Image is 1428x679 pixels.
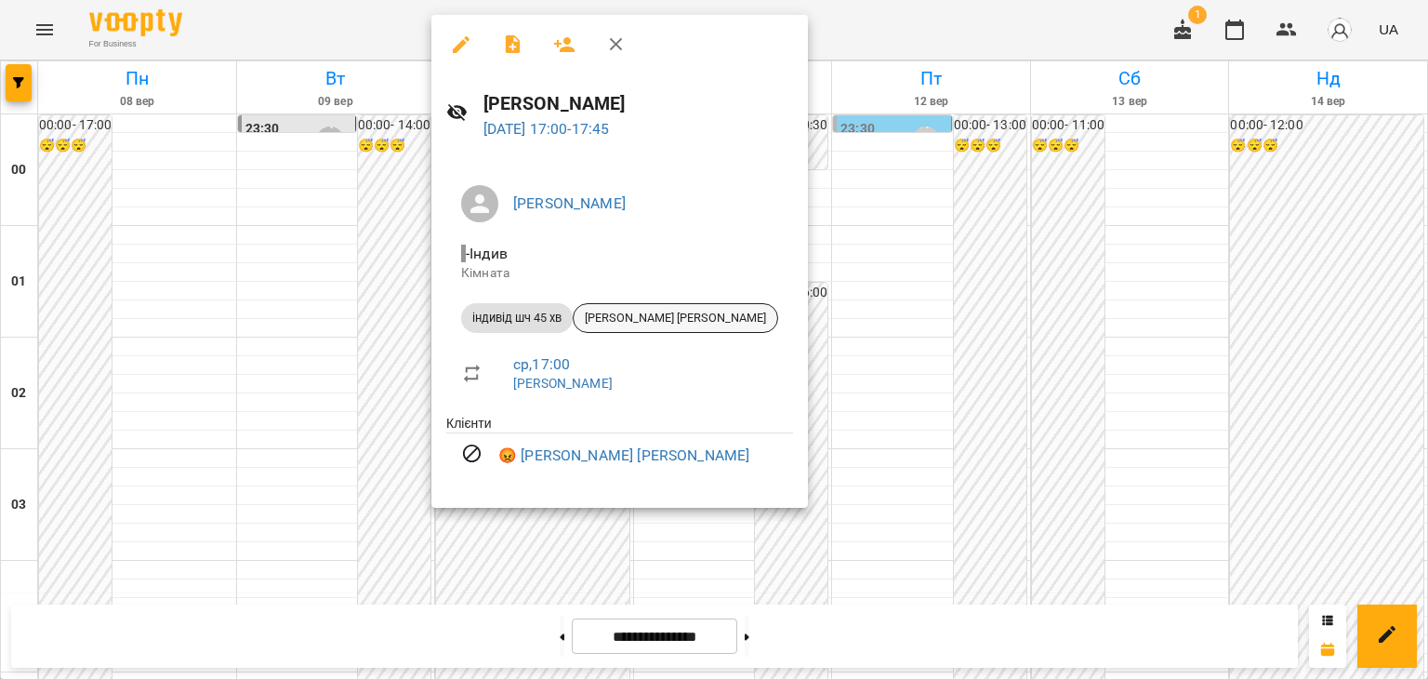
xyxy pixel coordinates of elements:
svg: Візит скасовано [461,443,483,465]
a: [PERSON_NAME] [513,194,626,212]
a: 😡 [PERSON_NAME] [PERSON_NAME] [498,445,749,467]
a: ср , 17:00 [513,355,570,373]
span: - Індив [461,245,511,262]
div: [PERSON_NAME] [PERSON_NAME] [573,303,778,333]
a: [DATE] 17:00-17:45 [483,120,610,138]
a: [PERSON_NAME] [513,376,613,391]
ul: Клієнти [446,414,793,486]
h6: [PERSON_NAME] [483,89,793,118]
span: індивід шч 45 хв [461,310,573,326]
p: Кімната [461,264,778,283]
span: [PERSON_NAME] [PERSON_NAME] [574,310,777,326]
